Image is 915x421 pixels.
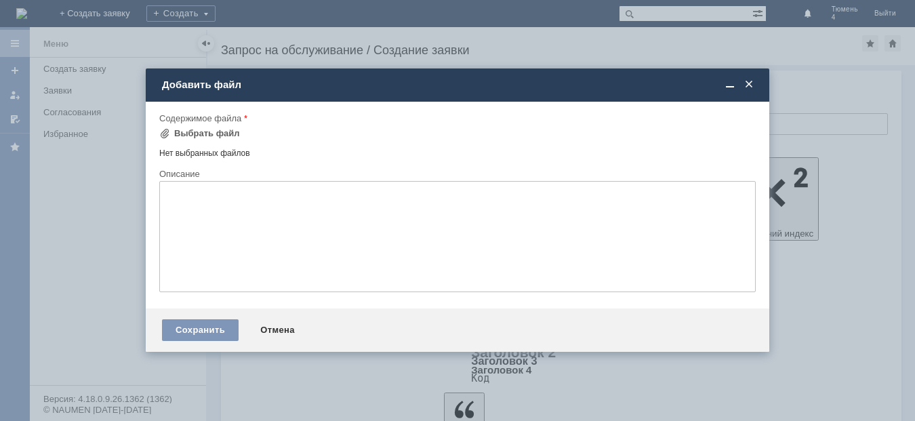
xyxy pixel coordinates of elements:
[742,79,756,91] span: Закрыть
[5,5,198,92] div: Добрый день! При приемке товара по накладной РКТ2-001089 от [DATE] 12:00:04 был обнаружен брак Ге...
[159,114,753,123] div: Содержимое файла
[162,79,756,91] div: Добавить файл
[174,128,240,139] div: Выбрать файл
[723,79,737,91] span: Свернуть (Ctrl + M)
[159,169,753,178] div: Описание
[159,143,756,159] div: Нет выбранных файлов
